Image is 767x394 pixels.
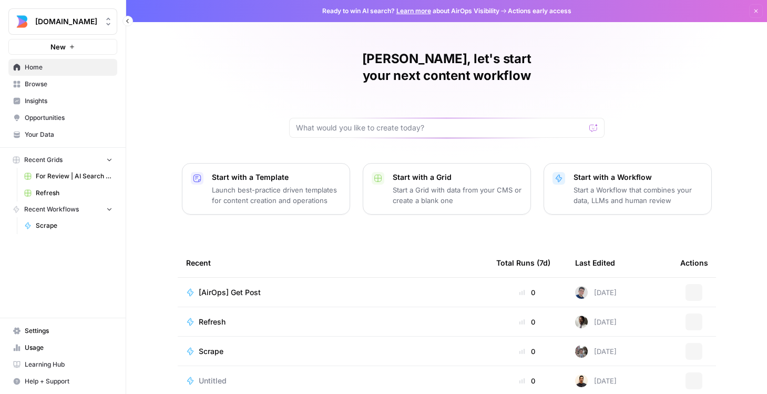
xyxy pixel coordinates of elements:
h1: [PERSON_NAME], let's start your next content workflow [289,50,605,84]
img: m8gsnsc261mdekkuhtbwwobe3upx [575,375,588,387]
span: Your Data [25,130,113,139]
button: Workspace: Builder.io [8,8,117,35]
a: Settings [8,322,117,339]
span: Actions early access [508,6,571,16]
button: New [8,39,117,55]
a: Opportunities [8,109,117,126]
div: [DATE] [575,316,617,328]
div: [DATE] [575,345,617,358]
a: For Review | AI Search Questions - Hybrid Brand Kit [19,168,117,185]
img: Builder.io Logo [12,12,31,31]
button: Start with a WorkflowStart a Workflow that combines your data, LLMs and human review [544,163,712,215]
a: Refresh [19,185,117,201]
span: Browse [25,79,113,89]
span: Untitled [199,376,227,386]
span: [DOMAIN_NAME] [35,16,99,27]
p: Start with a Template [212,172,341,183]
div: [DATE] [575,375,617,387]
div: 0 [496,317,558,327]
a: Usage [8,339,117,356]
a: [AirOps] Get Post [186,287,479,298]
span: Scrape [36,221,113,230]
span: Refresh [36,188,113,198]
div: 0 [496,376,558,386]
span: For Review | AI Search Questions - Hybrid Brand Kit [36,171,113,181]
div: 0 [496,346,558,357]
div: Last Edited [575,248,615,277]
span: Ready to win AI search? about AirOps Visibility [322,6,499,16]
a: Your Data [8,126,117,143]
a: Browse [8,76,117,93]
button: Recent Workflows [8,201,117,217]
a: Refresh [186,317,479,327]
div: [DATE] [575,286,617,299]
img: a2mlt6f1nb2jhzcjxsuraj5rj4vi [575,345,588,358]
a: Learn more [396,7,431,15]
div: Recent [186,248,479,277]
a: Untitled [186,376,479,386]
a: Home [8,59,117,76]
a: Scrape [186,346,479,357]
span: Recent Grids [24,155,63,165]
p: Start with a Workflow [574,172,703,183]
span: Usage [25,343,113,352]
span: Insights [25,96,113,106]
span: [AirOps] Get Post [199,287,261,298]
button: Start with a TemplateLaunch best-practice driven templates for content creation and operations [182,163,350,215]
input: What would you like to create today? [296,123,585,133]
p: Start a Grid with data from your CMS or create a blank one [393,185,522,206]
img: oskm0cmuhabjb8ex6014qupaj5sj [575,286,588,299]
span: Scrape [199,346,223,357]
p: Start a Workflow that combines your data, LLMs and human review [574,185,703,206]
p: Launch best-practice driven templates for content creation and operations [212,185,341,206]
div: Total Runs (7d) [496,248,550,277]
span: Recent Workflows [24,205,79,214]
span: Home [25,63,113,72]
div: 0 [496,287,558,298]
button: Start with a GridStart a Grid with data from your CMS or create a blank one [363,163,531,215]
img: eeellzifs4grjfdzwsxk6rywezm1 [575,316,588,328]
div: Actions [680,248,708,277]
span: New [50,42,66,52]
a: Scrape [19,217,117,234]
button: Help + Support [8,373,117,390]
a: Insights [8,93,117,109]
span: Settings [25,326,113,336]
button: Recent Grids [8,152,117,168]
p: Start with a Grid [393,172,522,183]
a: Learning Hub [8,356,117,373]
span: Help + Support [25,377,113,386]
span: Opportunities [25,113,113,123]
span: Refresh [199,317,226,327]
span: Learning Hub [25,360,113,369]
